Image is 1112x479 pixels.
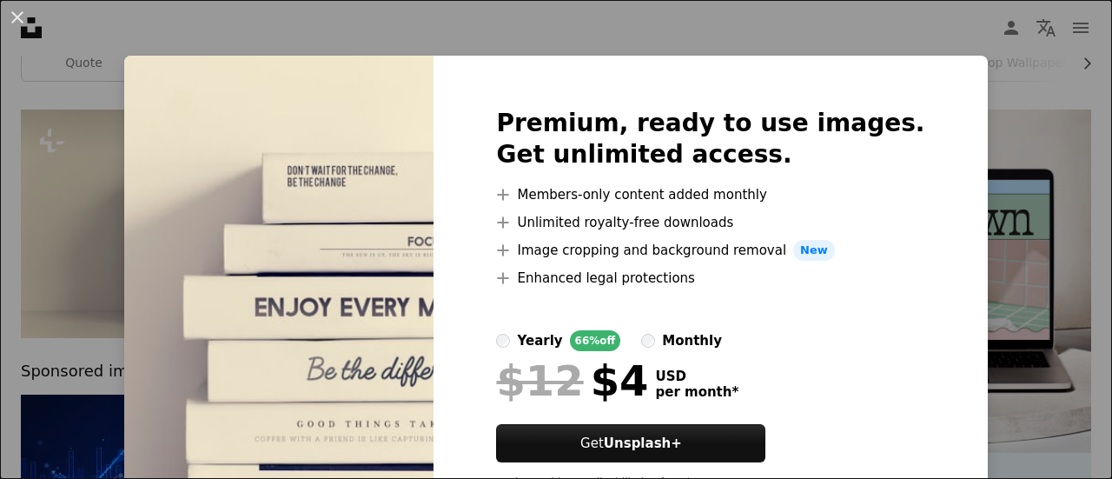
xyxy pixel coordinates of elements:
div: monthly [662,330,722,351]
li: Members-only content added monthly [496,184,924,205]
div: yearly [517,330,562,351]
div: $4 [496,358,648,403]
strong: Unsplash+ [604,436,682,451]
button: GetUnsplash+ [496,424,765,462]
span: $12 [496,358,583,403]
li: Enhanced legal protections [496,268,924,289]
li: Image cropping and background removal [496,240,924,261]
span: USD [655,369,738,384]
div: 66% off [570,330,621,351]
span: New [793,240,835,261]
h2: Premium, ready to use images. Get unlimited access. [496,108,924,170]
input: yearly66%off [496,334,510,348]
li: Unlimited royalty-free downloads [496,212,924,233]
input: monthly [641,334,655,348]
span: per month * [655,384,738,400]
